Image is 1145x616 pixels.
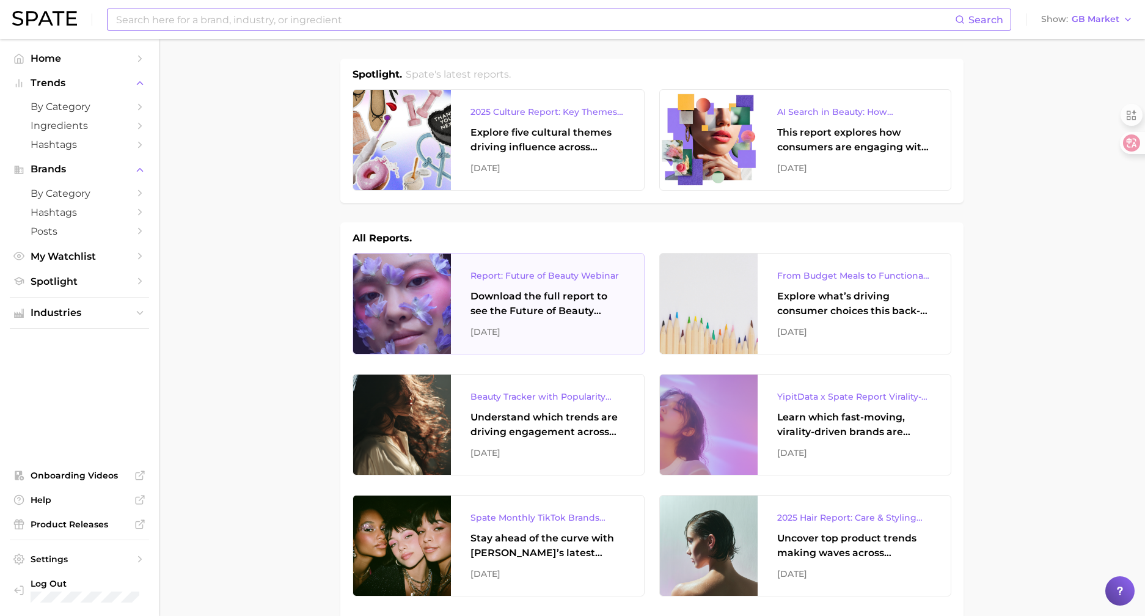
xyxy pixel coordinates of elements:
a: Beauty Tracker with Popularity IndexUnderstand which trends are driving engagement across platfor... [353,374,645,475]
a: Log out. Currently logged in with e-mail elisabethkim@amorepacific.com. [10,574,149,606]
span: Brands [31,164,128,175]
span: Home [31,53,128,64]
span: Hashtags [31,207,128,218]
span: Search [968,14,1003,26]
span: Industries [31,307,128,318]
img: SPATE [12,11,77,26]
a: Onboarding Videos [10,466,149,485]
span: My Watchlist [31,251,128,262]
a: Posts [10,222,149,241]
div: From Budget Meals to Functional Snacks: Food & Beverage Trends Shaping Consumer Behavior This Sch... [777,268,931,283]
span: Settings [31,554,128,565]
div: Spate Monthly TikTok Brands Tracker [470,510,624,525]
div: [DATE] [777,446,931,460]
span: Ingredients [31,120,128,131]
a: Spate Monthly TikTok Brands TrackerStay ahead of the curve with [PERSON_NAME]’s latest monthly tr... [353,495,645,596]
button: Industries [10,304,149,322]
div: 2025 Culture Report: Key Themes That Are Shaping Consumer Demand [470,105,624,119]
a: by Category [10,184,149,203]
div: Learn which fast-moving, virality-driven brands are leading the pack, the risks of viral growth, ... [777,410,931,439]
div: [DATE] [470,161,624,175]
button: Trends [10,74,149,92]
div: [DATE] [777,566,931,581]
a: Hashtags [10,203,149,222]
a: AI Search in Beauty: How Consumers Are Using ChatGPT vs. Google SearchThis report explores how co... [659,89,951,191]
div: Report: Future of Beauty Webinar [470,268,624,283]
button: Brands [10,160,149,178]
input: Search here for a brand, industry, or ingredient [115,9,955,30]
div: Understand which trends are driving engagement across platforms in the skin, hair, makeup, and fr... [470,410,624,439]
span: Help [31,494,128,505]
div: [DATE] [470,324,624,339]
a: Ingredients [10,116,149,135]
a: Report: Future of Beauty WebinarDownload the full report to see the Future of Beauty trends we un... [353,253,645,354]
div: [DATE] [777,324,931,339]
a: 2025 Hair Report: Care & Styling ProductsUncover top product trends making waves across platforms... [659,495,951,596]
div: Stay ahead of the curve with [PERSON_NAME]’s latest monthly tracker, spotlighting the fastest-gro... [470,531,624,560]
div: Download the full report to see the Future of Beauty trends we unpacked during the webinar. [470,289,624,318]
a: 2025 Culture Report: Key Themes That Are Shaping Consumer DemandExplore five cultural themes driv... [353,89,645,191]
a: by Category [10,97,149,116]
a: Home [10,49,149,68]
div: [DATE] [777,161,931,175]
div: Explore what’s driving consumer choices this back-to-school season From budget-friendly meals to ... [777,289,931,318]
div: This report explores how consumers are engaging with AI-powered search tools — and what it means ... [777,125,931,155]
h2: Spate's latest reports. [406,67,511,82]
span: by Category [31,188,128,199]
div: Explore five cultural themes driving influence across beauty, food, and pop culture. [470,125,624,155]
div: Beauty Tracker with Popularity Index [470,389,624,404]
span: GB Market [1072,16,1119,23]
div: AI Search in Beauty: How Consumers Are Using ChatGPT vs. Google Search [777,105,931,119]
a: Help [10,491,149,509]
a: My Watchlist [10,247,149,266]
a: Spotlight [10,272,149,291]
div: YipitData x Spate Report Virality-Driven Brands Are Taking a Slice of the Beauty Pie [777,389,931,404]
h1: All Reports. [353,231,412,246]
div: [DATE] [470,566,624,581]
span: Posts [31,226,128,237]
a: Settings [10,550,149,568]
h1: Spotlight. [353,67,402,82]
a: Hashtags [10,135,149,154]
span: Show [1041,16,1068,23]
div: Uncover top product trends making waves across platforms — along with key insights into benefits,... [777,531,931,560]
span: Trends [31,78,128,89]
span: Onboarding Videos [31,470,128,481]
span: Log Out [31,578,172,589]
span: Spotlight [31,276,128,287]
div: [DATE] [470,446,624,460]
a: Product Releases [10,515,149,533]
a: From Budget Meals to Functional Snacks: Food & Beverage Trends Shaping Consumer Behavior This Sch... [659,253,951,354]
span: Hashtags [31,139,128,150]
a: YipitData x Spate Report Virality-Driven Brands Are Taking a Slice of the Beauty PieLearn which f... [659,374,951,475]
div: 2025 Hair Report: Care & Styling Products [777,510,931,525]
button: ShowGB Market [1038,12,1136,28]
span: Product Releases [31,519,128,530]
span: by Category [31,101,128,112]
